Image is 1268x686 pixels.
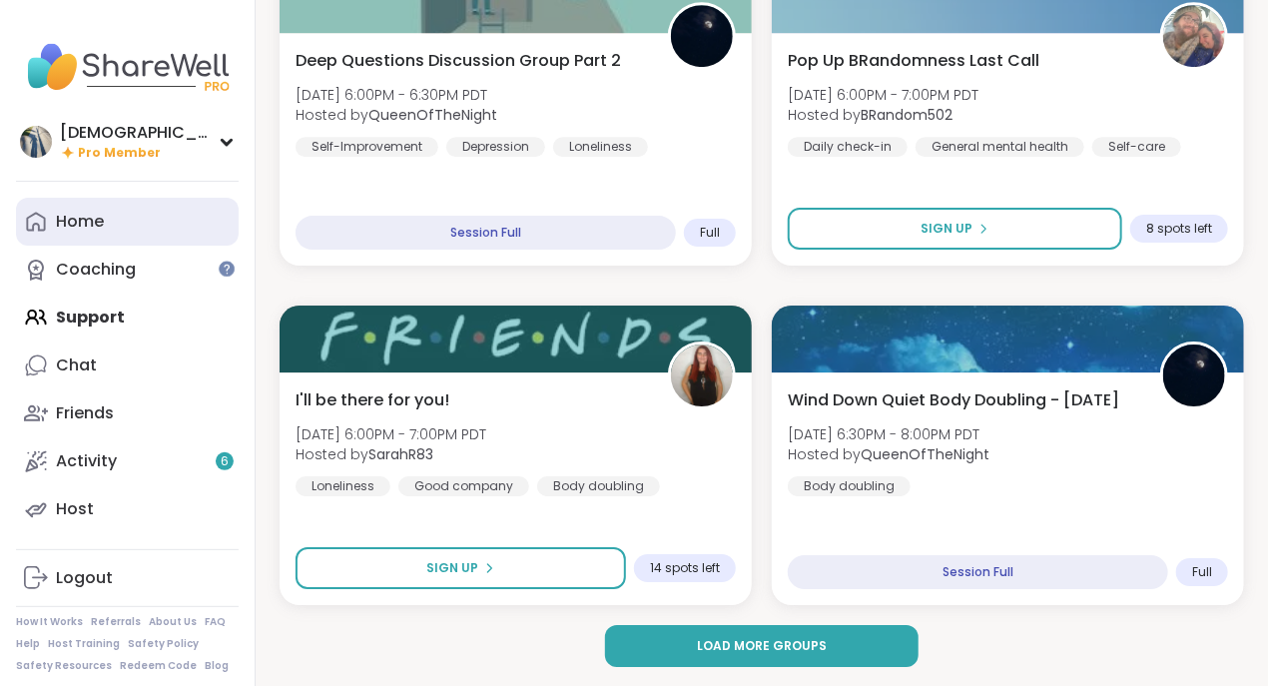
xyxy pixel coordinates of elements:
[700,225,720,241] span: Full
[56,354,97,376] div: Chat
[788,137,908,157] div: Daily check-in
[788,444,989,464] span: Hosted by
[91,615,141,629] a: Referrals
[788,424,989,444] span: [DATE] 6:30PM - 8:00PM PDT
[16,485,239,533] a: Host
[788,555,1168,589] div: Session Full
[788,388,1119,412] span: Wind Down Quiet Body Doubling - [DATE]
[1163,344,1225,406] img: QueenOfTheNight
[1163,5,1225,67] img: BRandom502
[697,637,827,655] span: Load more groups
[296,137,438,157] div: Self-Improvement
[16,554,239,602] a: Logout
[16,198,239,246] a: Home
[16,615,83,629] a: How It Works
[788,49,1039,73] span: Pop Up BRandomness Last Call
[296,424,486,444] span: [DATE] 6:00PM - 7:00PM PDT
[788,105,978,125] span: Hosted by
[916,137,1084,157] div: General mental health
[446,137,545,157] div: Depression
[56,259,136,281] div: Coaching
[205,659,229,673] a: Blog
[368,444,433,464] b: SarahR83
[16,389,239,437] a: Friends
[1192,564,1212,580] span: Full
[296,388,449,412] span: I'll be there for you!
[650,560,720,576] span: 14 spots left
[296,547,626,589] button: Sign Up
[205,615,226,629] a: FAQ
[296,476,390,496] div: Loneliness
[56,498,94,520] div: Host
[1146,221,1212,237] span: 8 spots left
[296,105,497,125] span: Hosted by
[78,145,161,162] span: Pro Member
[56,450,117,472] div: Activity
[221,453,229,470] span: 6
[788,85,978,105] span: [DATE] 6:00PM - 7:00PM PDT
[149,615,197,629] a: About Us
[120,659,197,673] a: Redeem Code
[861,444,989,464] b: QueenOfTheNight
[1092,137,1181,157] div: Self-care
[219,261,235,277] iframe: Spotlight
[56,567,113,589] div: Logout
[398,476,529,496] div: Good company
[16,246,239,294] a: Coaching
[861,105,952,125] b: BRandom502
[16,659,112,673] a: Safety Resources
[56,211,104,233] div: Home
[128,637,199,651] a: Safety Policy
[56,402,114,424] div: Friends
[788,476,911,496] div: Body doubling
[553,137,648,157] div: Loneliness
[922,220,973,238] span: Sign Up
[60,122,210,144] div: [DEMOGRAPHIC_DATA]
[16,637,40,651] a: Help
[296,49,621,73] span: Deep Questions Discussion Group Part 2
[20,126,52,158] img: KarmaKat42
[788,208,1122,250] button: Sign Up
[368,105,497,125] b: QueenOfTheNight
[16,437,239,485] a: Activity6
[16,32,239,102] img: ShareWell Nav Logo
[296,216,676,250] div: Session Full
[605,625,919,667] button: Load more groups
[537,476,660,496] div: Body doubling
[296,85,497,105] span: [DATE] 6:00PM - 6:30PM PDT
[296,444,486,464] span: Hosted by
[427,559,479,577] span: Sign Up
[671,5,733,67] img: QueenOfTheNight
[48,637,120,651] a: Host Training
[671,344,733,406] img: SarahR83
[16,342,239,389] a: Chat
